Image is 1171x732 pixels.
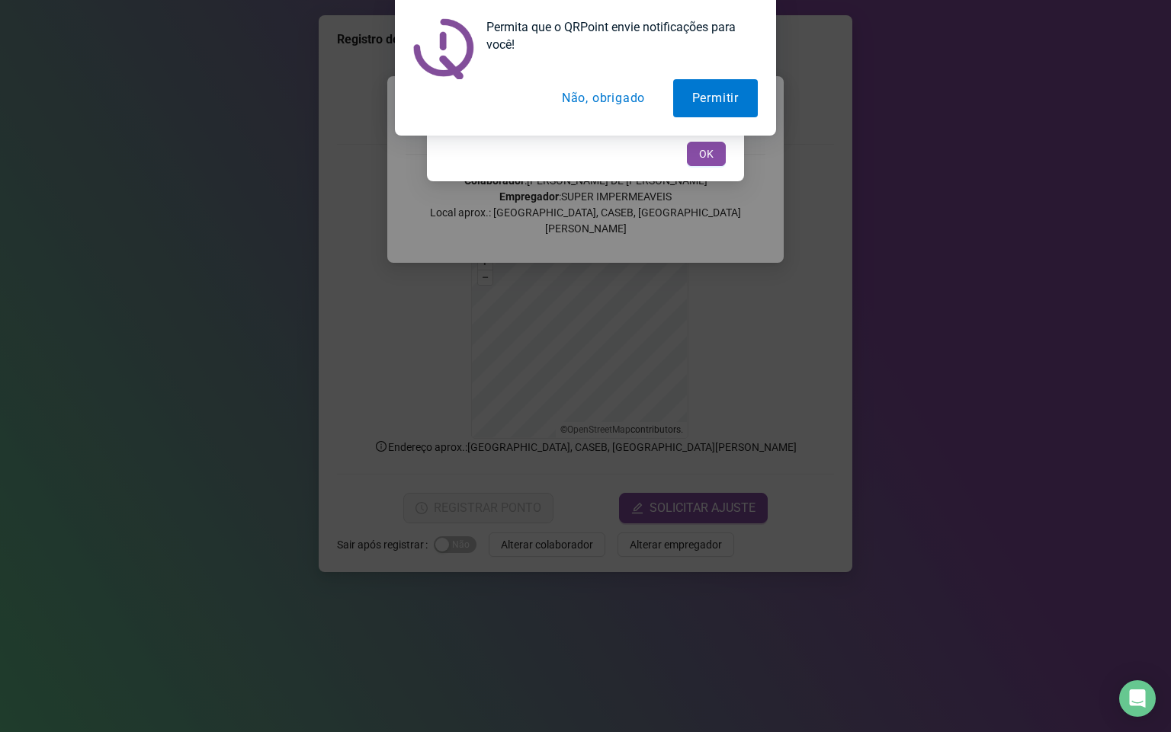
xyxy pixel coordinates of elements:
[543,79,664,117] button: Não, obrigado
[699,145,714,162] span: OK
[474,18,758,53] div: Permita que o QRPoint envie notificações para você!
[673,79,758,117] button: Permitir
[413,18,474,79] img: notification icon
[687,142,726,166] button: OK
[1119,680,1156,717] div: Open Intercom Messenger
